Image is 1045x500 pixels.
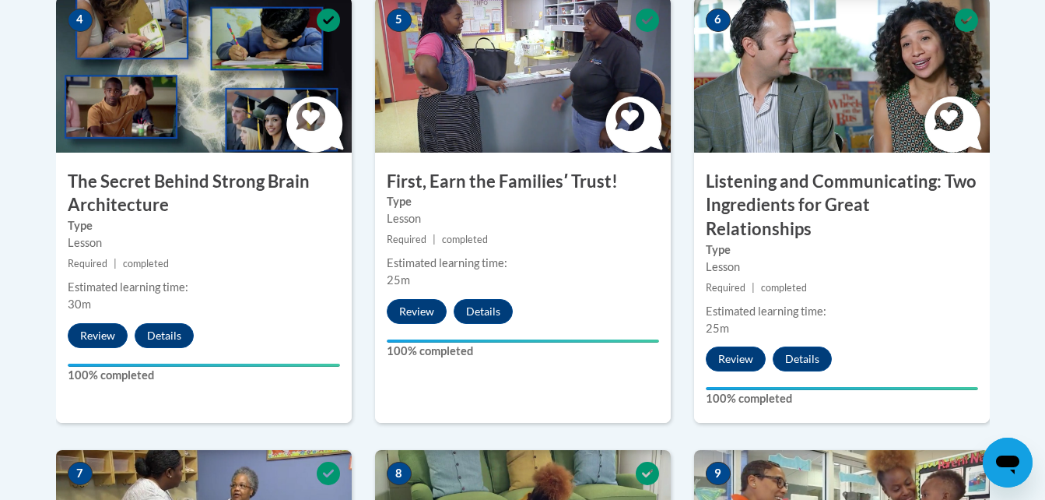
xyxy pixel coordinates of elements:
span: 30m [68,298,91,311]
div: Your progress [387,340,659,343]
button: Details [773,347,832,371]
div: Your progress [706,387,978,390]
button: Details [454,299,513,324]
span: 6 [706,9,731,32]
span: 25m [706,322,729,335]
div: Your progress [68,364,340,367]
div: Estimated learning time: [387,255,659,272]
button: Details [135,323,194,348]
label: 100% completed [68,367,340,384]
span: 5 [387,9,412,32]
label: 100% completed [706,390,978,407]
span: 7 [68,462,93,485]
label: 100% completed [387,343,659,360]
span: completed [761,282,807,294]
button: Review [387,299,447,324]
h3: First, Earn the Familiesʹ Trust! [375,170,671,194]
span: 9 [706,462,731,485]
div: Lesson [387,210,659,227]
span: 8 [387,462,412,485]
span: 4 [68,9,93,32]
span: | [752,282,755,294]
button: Review [706,347,766,371]
label: Type [68,217,340,234]
div: Lesson [68,234,340,252]
span: | [114,258,117,269]
div: Estimated learning time: [68,279,340,296]
h3: The Secret Behind Strong Brain Architecture [56,170,352,218]
label: Type [706,241,978,259]
span: Required [706,282,745,294]
span: 25m [387,273,410,287]
div: Estimated learning time: [706,303,978,320]
iframe: Button to launch messaging window [983,438,1033,488]
span: completed [442,234,488,245]
span: Required [387,234,426,245]
label: Type [387,193,659,210]
span: | [433,234,436,245]
span: Required [68,258,107,269]
span: completed [123,258,169,269]
div: Lesson [706,259,978,276]
button: Review [68,323,128,348]
h3: Listening and Communicating: Two Ingredients for Great Relationships [694,170,990,241]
